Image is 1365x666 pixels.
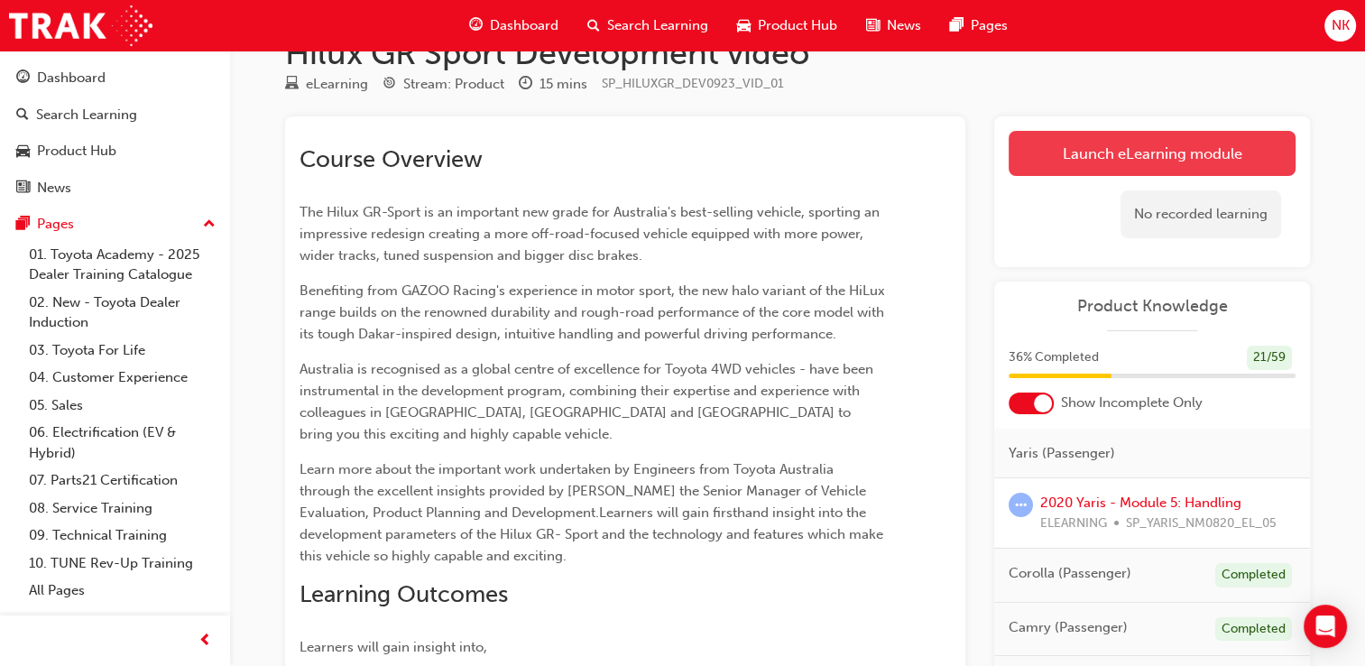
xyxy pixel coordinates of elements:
a: 03. Toyota For Life [22,337,223,365]
button: NK [1324,10,1356,42]
a: pages-iconPages [936,7,1022,44]
span: pages-icon [16,217,30,233]
span: Corolla (Passenger) [1009,563,1131,584]
span: learningResourceType_ELEARNING-icon [285,77,299,93]
span: news-icon [16,180,30,197]
div: 15 mins [540,74,587,95]
span: Show Incomplete Only [1061,393,1203,413]
span: news-icon [866,14,880,37]
span: pages-icon [950,14,964,37]
div: Stream [383,73,504,96]
a: 09. Technical Training [22,522,223,550]
div: Completed [1215,617,1292,642]
div: Product Hub [37,141,116,162]
button: Pages [7,208,223,241]
div: 21 / 59 [1247,346,1292,370]
div: Type [285,73,368,96]
span: prev-icon [198,630,212,652]
a: guage-iconDashboard [455,7,573,44]
span: Dashboard [490,15,558,36]
span: 36 % Completed [1009,347,1099,368]
a: Dashboard [7,61,223,95]
span: SP_YARIS_NM0820_EL_05 [1126,513,1277,534]
span: The Hilux GR-Sport is an important new grade for Australia's best-selling vehicle, sporting an im... [300,204,883,264]
div: Stream: Product [403,74,504,95]
h1: Hilux GR Sport Development video [285,33,1310,73]
a: Search Learning [7,98,223,132]
a: 2020 Yaris - Module 5: Handling [1040,495,1241,511]
span: Search Learning [607,15,708,36]
span: Learners will gain insight into, [300,639,487,655]
span: guage-icon [16,70,30,87]
a: All Pages [22,577,223,605]
div: Dashboard [37,68,106,88]
span: car-icon [16,143,30,160]
span: Learning Outcomes [300,580,508,608]
div: eLearning [306,74,368,95]
div: No recorded learning [1121,190,1281,238]
img: Trak [9,5,152,46]
span: search-icon [587,14,600,37]
span: guage-icon [469,14,483,37]
span: NK [1331,15,1349,36]
span: search-icon [16,107,29,124]
span: ELEARNING [1040,513,1107,534]
a: 04. Customer Experience [22,364,223,392]
span: learningRecordVerb_ATTEMPT-icon [1009,493,1033,517]
span: car-icon [737,14,751,37]
span: Yaris (Passenger) [1009,443,1115,464]
div: Pages [37,214,74,235]
button: DashboardSearch LearningProduct HubNews [7,58,223,208]
div: News [37,178,71,199]
span: target-icon [383,77,396,93]
div: Completed [1215,563,1292,587]
div: Duration [519,73,587,96]
a: search-iconSearch Learning [573,7,723,44]
span: Australia is recognised as a global centre of excellence for Toyota 4WD vehicles - have been inst... [300,361,877,442]
a: Launch eLearning module [1009,131,1296,176]
span: up-icon [203,213,216,236]
span: clock-icon [519,77,532,93]
a: 01. Toyota Academy - 2025 Dealer Training Catalogue [22,241,223,289]
a: 10. TUNE Rev-Up Training [22,550,223,578]
div: Search Learning [36,105,137,125]
a: Product Knowledge [1009,296,1296,317]
a: 05. Sales [22,392,223,420]
div: Open Intercom Messenger [1304,605,1347,648]
a: News [7,171,223,205]
span: Learning resource code [602,76,784,91]
a: 07. Parts21 Certification [22,467,223,495]
span: Pages [971,15,1008,36]
a: Product Hub [7,134,223,168]
a: 06. Electrification (EV & Hybrid) [22,419,223,467]
a: 08. Service Training [22,495,223,523]
a: 02. New - Toyota Dealer Induction [22,289,223,337]
span: Product Hub [758,15,837,36]
span: News [887,15,921,36]
span: Camry (Passenger) [1009,617,1128,638]
span: Course Overview [300,145,483,173]
span: Learn more about the important work undertaken by Engineers from Toyota Australia through the exc... [300,461,887,564]
a: news-iconNews [852,7,936,44]
a: car-iconProduct Hub [723,7,852,44]
span: Benefiting from GAZOO Racing's experience in motor sport, the new halo variant of the HiLux range... [300,282,889,342]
